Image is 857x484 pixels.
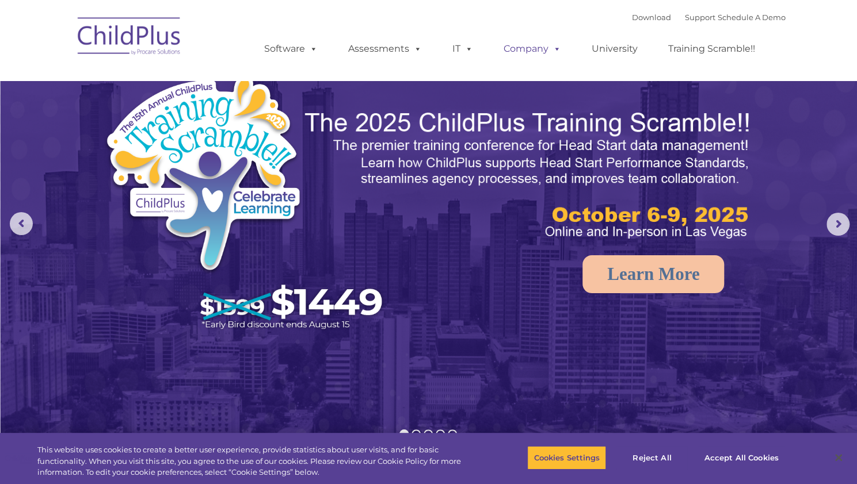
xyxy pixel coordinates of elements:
a: IT [441,37,485,60]
div: This website uses cookies to create a better user experience, provide statistics about user visit... [37,444,471,478]
button: Reject All [616,445,688,470]
a: Schedule A Demo [718,13,786,22]
a: Support [685,13,715,22]
a: University [580,37,649,60]
font: | [632,13,786,22]
a: Software [253,37,329,60]
img: ChildPlus by Procare Solutions [72,9,187,67]
button: Close [826,445,851,470]
a: Company [492,37,573,60]
a: Training Scramble!! [657,37,767,60]
span: Phone number [160,123,209,132]
button: Cookies Settings [527,445,606,470]
a: Download [632,13,671,22]
button: Accept All Cookies [698,445,784,470]
a: Assessments [337,37,433,60]
span: Last name [160,76,195,84]
a: Learn More [582,255,724,293]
